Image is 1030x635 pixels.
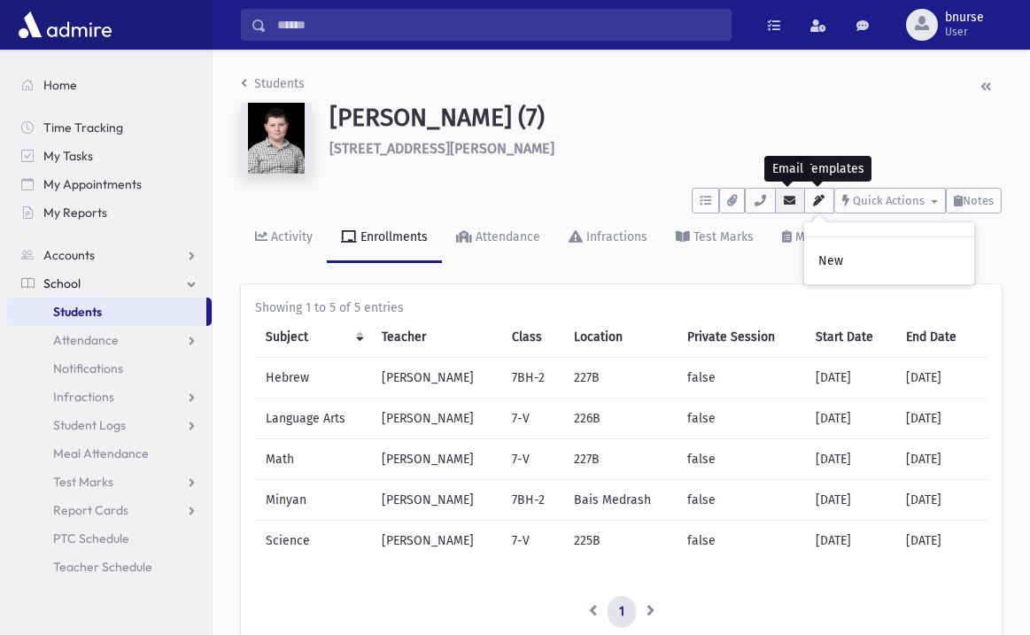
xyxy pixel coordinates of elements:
a: Students [7,298,206,326]
td: [DATE] [895,358,987,399]
td: 225B [563,521,677,561]
nav: breadcrumb [241,74,305,100]
a: Attendance [442,213,554,263]
span: Quick Actions [853,194,925,207]
th: Start Date [805,317,895,358]
a: New [804,244,974,277]
th: Teacher [371,317,501,358]
span: School [43,275,81,291]
a: Student Logs [7,411,212,439]
span: bnurse [945,11,984,25]
th: Location [563,317,677,358]
td: [DATE] [805,521,895,561]
a: Students [241,76,305,91]
a: Infractions [554,213,662,263]
td: Bais Medrash [563,480,677,521]
h1: [PERSON_NAME] (7) [329,103,1002,133]
img: AdmirePro [14,7,116,43]
div: Showing 1 to 5 of 5 entries [255,298,987,317]
td: 227B [563,358,677,399]
span: Test Marks [53,474,113,490]
td: [DATE] [895,521,987,561]
td: Language Arts [255,399,371,439]
input: Search [267,9,731,41]
td: false [677,358,805,399]
span: Infractions [53,389,114,405]
div: Activity [267,229,313,244]
a: Accounts [7,241,212,269]
td: 7-V [501,439,563,480]
td: [DATE] [805,439,895,480]
a: 1 [608,596,636,628]
a: Time Tracking [7,113,212,142]
a: Enrollments [327,213,442,263]
img: ZAAAAAAAAAAAAAAAAAAAAAAAAAAAAAAAAAAAAAAAAAAAAAAAAAAAAAAAAAAAAAAAAAAAAAAAAAAAAAAAAAAAAAAAAAAAAAAAA... [241,103,312,174]
span: Time Tracking [43,120,123,136]
span: Notes [963,194,994,207]
td: false [677,439,805,480]
span: Report Cards [53,502,128,518]
span: Students [53,304,102,320]
div: Attendance [472,229,540,244]
a: My Reports [7,198,212,227]
td: Math [255,439,371,480]
td: 7-V [501,521,563,561]
div: Email [765,156,810,182]
a: Teacher Schedule [7,553,212,581]
th: Subject [255,317,371,358]
span: Accounts [43,247,95,263]
td: [DATE] [805,358,895,399]
a: Test Marks [7,468,212,496]
td: [DATE] [895,399,987,439]
td: [PERSON_NAME] [371,439,501,480]
th: End Date [895,317,987,358]
span: Student Logs [53,417,126,433]
td: false [677,521,805,561]
a: Activity [241,213,327,263]
div: Infractions [583,229,647,244]
a: My Appointments [7,170,212,198]
td: 7BH-2 [501,480,563,521]
th: Class [501,317,563,358]
td: [PERSON_NAME] [371,358,501,399]
td: [PERSON_NAME] [371,399,501,439]
button: Notes [946,188,1002,213]
td: 226B [563,399,677,439]
button: Quick Actions [834,188,946,213]
span: Attendance [53,332,119,348]
td: [DATE] [805,480,895,521]
a: Marks [768,213,843,263]
td: [DATE] [895,439,987,480]
div: Enrollments [357,229,428,244]
span: User [945,25,984,39]
div: Test Marks [690,229,754,244]
td: false [677,399,805,439]
h6: [STREET_ADDRESS][PERSON_NAME] [329,140,1002,157]
a: Notifications [7,354,212,383]
a: My Tasks [7,142,212,170]
div: Marks [792,229,829,244]
a: School [7,269,212,298]
a: Home [7,71,212,99]
span: Meal Attendance [53,445,149,461]
div: Email Templates [764,156,871,182]
span: My Tasks [43,148,93,164]
span: Teacher Schedule [53,559,152,575]
td: Minyan [255,480,371,521]
a: PTC Schedule [7,524,212,553]
a: Meal Attendance [7,439,212,468]
a: Infractions [7,383,212,411]
td: Science [255,521,371,561]
td: 7-V [501,399,563,439]
td: Hebrew [255,358,371,399]
a: Attendance [7,326,212,354]
th: Private Session [677,317,805,358]
td: 7BH-2 [501,358,563,399]
span: Home [43,77,77,93]
a: Test Marks [662,213,768,263]
span: Notifications [53,360,123,376]
a: Report Cards [7,496,212,524]
td: [PERSON_NAME] [371,480,501,521]
td: [DATE] [805,399,895,439]
span: My Reports [43,205,107,221]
